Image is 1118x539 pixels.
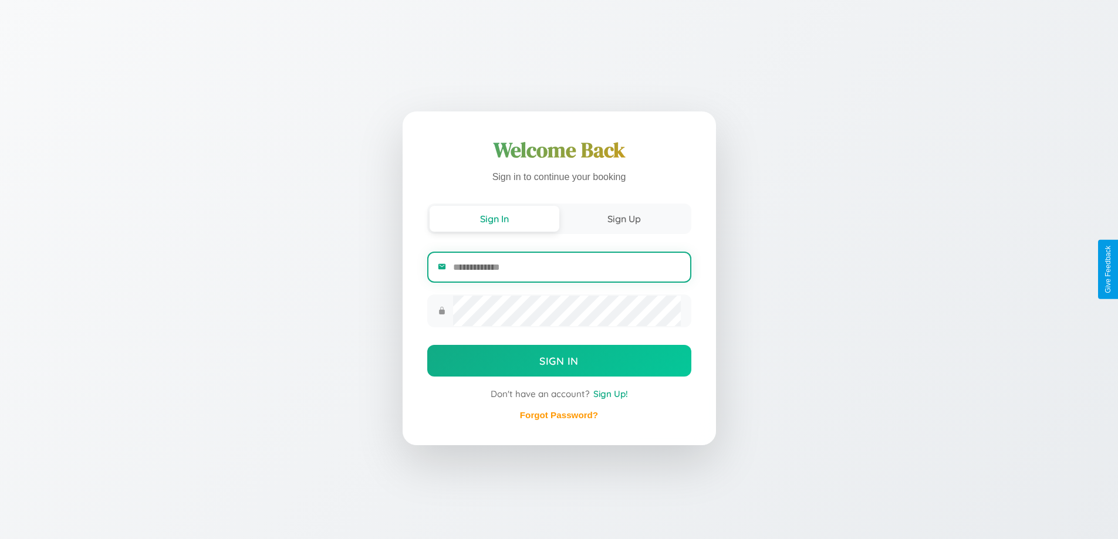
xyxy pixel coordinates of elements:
[427,345,691,377] button: Sign In
[520,410,598,420] a: Forgot Password?
[559,206,689,232] button: Sign Up
[593,388,628,399] span: Sign Up!
[427,388,691,399] div: Don't have an account?
[427,136,691,164] h1: Welcome Back
[427,169,691,186] p: Sign in to continue your booking
[1104,246,1112,293] div: Give Feedback
[430,206,559,232] button: Sign In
